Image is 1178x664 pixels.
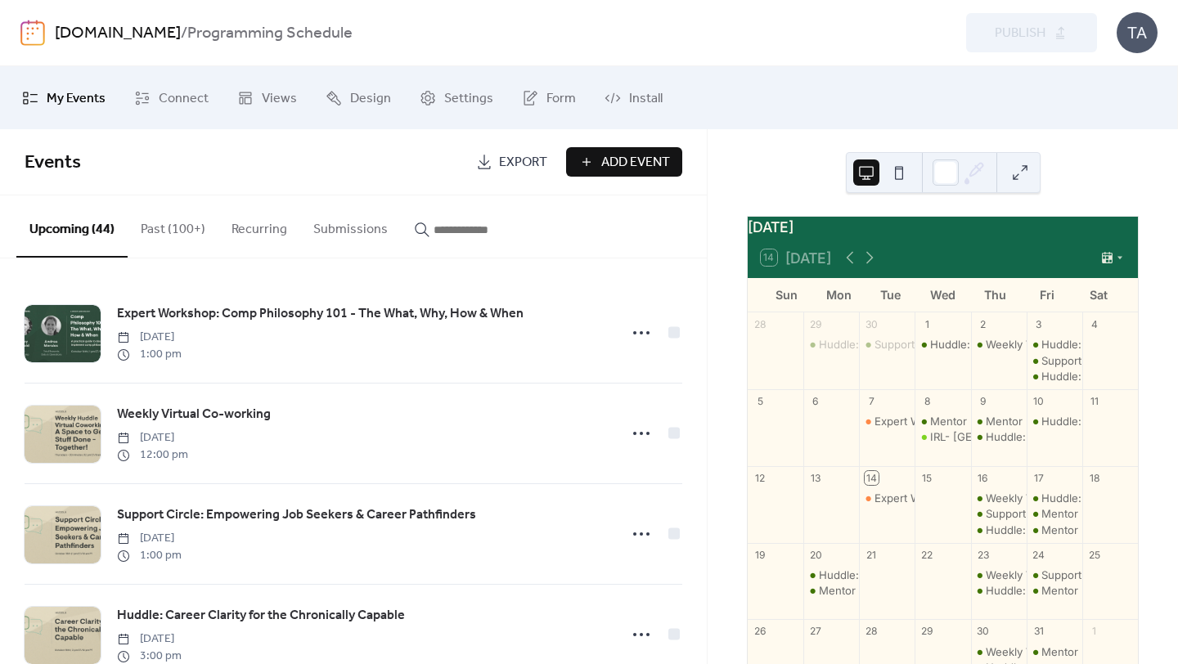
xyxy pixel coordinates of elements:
div: 4 [1087,317,1101,331]
span: [DATE] [117,329,182,346]
div: 23 [976,548,990,562]
div: Weekly Virtual Co-working [986,491,1122,505]
button: Add Event [566,147,682,177]
b: / [181,18,187,49]
a: Export [464,147,560,177]
div: Huddle: Quarterly AI for HR [1027,414,1082,428]
div: Huddle: Connect! Team Coaches [1027,337,1082,352]
div: 28 [865,625,879,639]
div: IRL- [GEOGRAPHIC_DATA] Happy Hour [930,429,1130,444]
div: Mentor Moments with Luck Dookchitra-Reframing Your Strengths [1027,583,1082,598]
div: Huddle: HR-preneurs Connect [971,583,1027,598]
div: 9 [976,394,990,408]
div: 7 [865,394,879,408]
div: Mentor Moments with Jen Fox-Navigating Professional Reinvention [1027,506,1082,521]
div: Support Circle: Thriving through (Peri)Menopause and Your Career [1027,353,1082,368]
span: Huddle: Career Clarity for the Chronically Capable [117,606,405,626]
div: Mentor Moments with [PERSON_NAME]- Building Influence [819,583,1124,598]
a: Weekly Virtual Co-working [117,404,271,425]
a: My Events [10,73,118,123]
div: Fri [1021,278,1073,312]
div: 2 [976,317,990,331]
div: 15 [920,471,934,485]
span: Install [629,86,663,111]
div: Weekly Virtual Co-working [986,337,1122,352]
div: 24 [1032,548,1045,562]
div: 17 [1032,471,1045,485]
span: Export [499,153,547,173]
div: Weekly Virtual Co-working [971,568,1027,582]
div: 21 [865,548,879,562]
a: Views [225,73,309,123]
div: 27 [809,625,823,639]
span: Connect [159,86,209,111]
div: Weekly Virtual Co-working [986,568,1122,582]
div: Expert Workshop: Comp Philosophy 101 - The What, Why, How & When [859,491,915,505]
div: 20 [809,548,823,562]
div: Sun [761,278,813,312]
button: Recurring [218,195,300,256]
div: Huddle: Neuroinclusion in Practice Series- Session 1: Authenticity vs. Psychological Agency at Work [1027,369,1082,384]
div: Mentor Moments with Michele Richman - Harness the art of storytelling for lasting impact [971,414,1027,428]
div: [DATE] [748,217,1138,238]
span: Design [350,86,391,111]
img: logo [20,20,45,46]
div: 1 [1087,625,1101,639]
div: IRL- Long Island Happy Hour [915,429,970,444]
div: 8 [920,394,934,408]
div: Support Circle: Empowering Job Seekers & Career Pathfinders [1027,568,1082,582]
div: 22 [920,548,934,562]
span: Support Circle: Empowering Job Seekers & Career Pathfinders [117,505,476,525]
div: 26 [753,625,767,639]
a: Design [313,73,403,123]
div: Huddle: Rethinking “Executive Presence” for Neurodivergent Professionals [1027,491,1082,505]
a: Expert Workshop: Comp Philosophy 101 - The What, Why, How & When [117,303,524,325]
button: Submissions [300,195,401,256]
div: 5 [753,394,767,408]
div: Tue [865,278,917,312]
span: 1:00 pm [117,547,182,564]
span: My Events [47,86,106,111]
div: 1 [920,317,934,331]
span: Settings [444,86,493,111]
a: Install [592,73,675,123]
div: Support Circle: Empowering Job Seekers & Career Pathfinders [971,506,1027,521]
div: 25 [1087,548,1101,562]
div: Mentor Moments with Anna Lenhardt -Find stability while driving impact [915,414,970,428]
div: 29 [920,625,934,639]
div: Wed [917,278,969,312]
div: 28 [753,317,767,331]
div: Mentor Moments with Rebecca Price-Adjusting your communication so it lands [1027,523,1082,537]
a: Connect [122,73,221,123]
a: [DOMAIN_NAME] [55,18,181,49]
span: Views [262,86,297,111]
button: Upcoming (44) [16,195,128,258]
a: Support Circle: Empowering Job Seekers & Career Pathfinders [117,505,476,526]
a: Settings [407,73,506,123]
div: Mentor Moments with Suzan Bond- Leading Through Org Change [1027,644,1082,659]
span: [DATE] [117,630,182,648]
div: 12 [753,471,767,485]
span: 1:00 pm [117,346,182,363]
span: Weekly Virtual Co-working [117,405,271,424]
div: 19 [753,548,767,562]
div: Thu [969,278,1021,312]
div: 30 [976,625,990,639]
span: [DATE] [117,530,182,547]
div: Support Circle: Empowering Job Seekers & Career Pathfinders [859,337,915,352]
div: Huddle: Leadership Development Session 2: Defining Leadership Competencies [803,337,859,352]
div: 30 [865,317,879,331]
div: Mentor Moments with Angela Cheng-Cimini- Building Influence [803,583,859,598]
div: Huddle: The Missing Piece in Your 2026 Plan: Team Effectiveness [915,337,970,352]
div: 13 [809,471,823,485]
div: Weekly Virtual Co-working [971,337,1027,352]
span: Form [546,86,576,111]
div: 10 [1032,394,1045,408]
div: Weekly Virtual Co-working [971,644,1027,659]
span: [DATE] [117,429,188,446]
div: 14 [865,471,879,485]
div: Huddle: Career Clarity for the Chronically Capable [971,523,1027,537]
div: 16 [976,471,990,485]
span: Add Event [601,153,670,173]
